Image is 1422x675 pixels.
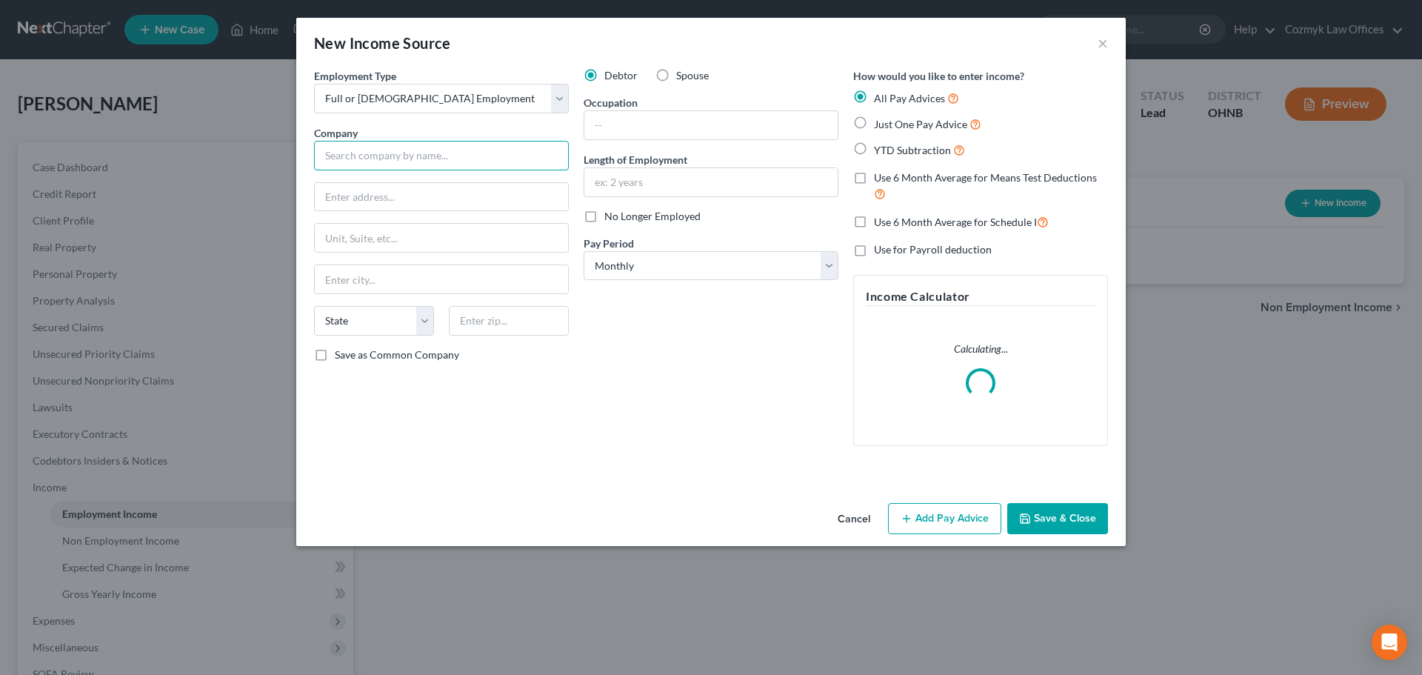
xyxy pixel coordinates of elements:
[315,183,568,211] input: Enter address...
[314,141,569,170] input: Search company by name...
[853,68,1024,84] label: How would you like to enter income?
[449,306,569,336] input: Enter zip...
[826,505,882,534] button: Cancel
[874,243,992,256] span: Use for Payroll deduction
[874,118,967,130] span: Just One Pay Advice
[874,144,951,156] span: YTD Subtraction
[1372,625,1407,660] div: Open Intercom Messenger
[584,95,638,110] label: Occupation
[874,92,945,104] span: All Pay Advices
[315,265,568,293] input: Enter city...
[584,237,634,250] span: Pay Period
[874,216,1037,228] span: Use 6 Month Average for Schedule I
[604,69,638,82] span: Debtor
[584,168,838,196] input: ex: 2 years
[676,69,709,82] span: Spouse
[584,111,838,139] input: --
[888,503,1001,534] button: Add Pay Advice
[314,70,396,82] span: Employment Type
[584,152,687,167] label: Length of Employment
[604,210,701,222] span: No Longer Employed
[314,33,451,53] div: New Income Source
[1007,503,1108,534] button: Save & Close
[874,171,1097,184] span: Use 6 Month Average for Means Test Deductions
[315,224,568,252] input: Unit, Suite, etc...
[1098,34,1108,52] button: ×
[866,287,1095,306] h5: Income Calculator
[314,127,358,139] span: Company
[866,342,1095,356] p: Calculating...
[335,348,459,361] span: Save as Common Company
